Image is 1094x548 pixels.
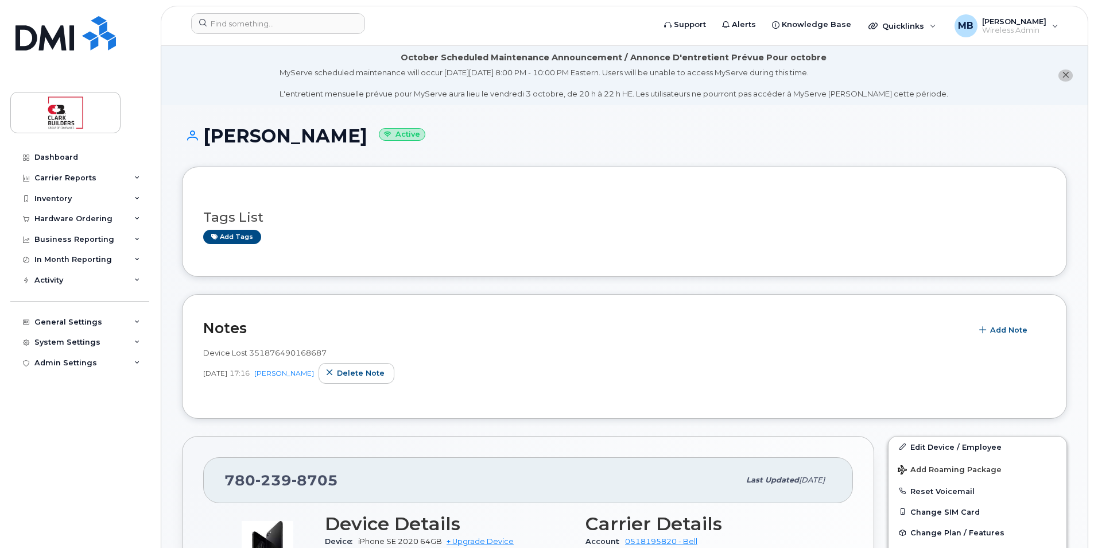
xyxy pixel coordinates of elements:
h2: Notes [203,319,966,337]
span: Account [585,537,625,546]
span: [DATE] [203,368,227,378]
span: Add Roaming Package [898,465,1002,476]
span: Device Lost 351876490168687 [203,348,327,357]
span: Add Note [990,325,1027,335]
h1: [PERSON_NAME] [182,126,1067,146]
span: Device [325,537,358,546]
button: Delete note [319,363,394,384]
button: close notification [1058,70,1073,82]
span: Change Plan / Features [910,528,1004,537]
button: Change SIM Card [889,501,1066,522]
iframe: Messenger Launcher [1044,498,1085,539]
a: [PERSON_NAME] [254,369,314,377]
div: MyServe scheduled maintenance will occur [DATE][DATE] 8:00 PM - 10:00 PM Eastern. Users will be u... [280,67,948,99]
span: [DATE] [799,476,825,484]
span: 239 [255,472,292,489]
span: Delete note [337,368,385,379]
h3: Tags List [203,210,1046,225]
button: Add Roaming Package [889,457,1066,481]
h3: Device Details [325,514,572,534]
span: 780 [224,472,338,489]
span: 17:16 [230,368,250,378]
h3: Carrier Details [585,514,832,534]
small: Active [379,128,425,141]
span: 8705 [292,472,338,489]
button: Reset Voicemail [889,481,1066,501]
span: Last updated [746,476,799,484]
a: Add tags [203,230,261,244]
div: October Scheduled Maintenance Announcement / Annonce D'entretient Prévue Pour octobre [401,52,827,64]
span: iPhone SE 2020 64GB [358,537,442,546]
button: Change Plan / Features [889,522,1066,543]
a: Edit Device / Employee [889,437,1066,457]
a: + Upgrade Device [447,537,514,546]
button: Add Note [972,320,1037,341]
a: 0518195820 - Bell [625,537,697,546]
